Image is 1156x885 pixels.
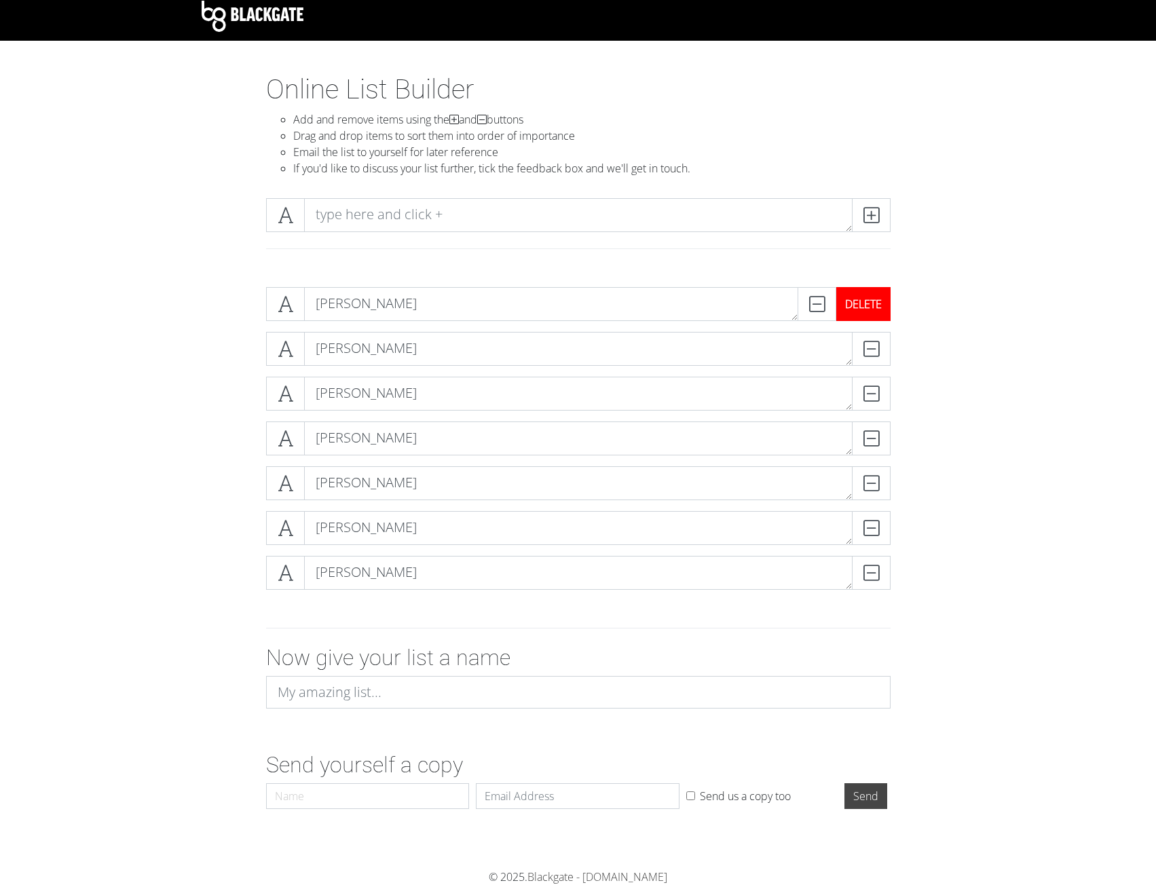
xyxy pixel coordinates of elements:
div: DELETE [836,287,891,321]
h1: Online List Builder [266,73,891,106]
li: Email the list to yourself for later reference [293,144,891,160]
li: Drag and drop items to sort them into order of importance [293,128,891,144]
input: My amazing list... [266,676,891,709]
li: If you'd like to discuss your list further, tick the feedback box and we'll get in touch. [293,160,891,176]
label: Send us a copy too [700,788,791,804]
input: Send [844,783,887,809]
input: Email Address [476,783,679,809]
img: Blackgate [202,1,303,32]
a: Blackgate - [DOMAIN_NAME] [527,869,667,884]
input: Name [266,783,470,809]
h2: Send yourself a copy [266,752,891,778]
li: Add and remove items using the and buttons [293,111,891,128]
div: © 2025. [202,869,955,885]
h2: Now give your list a name [266,645,891,671]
